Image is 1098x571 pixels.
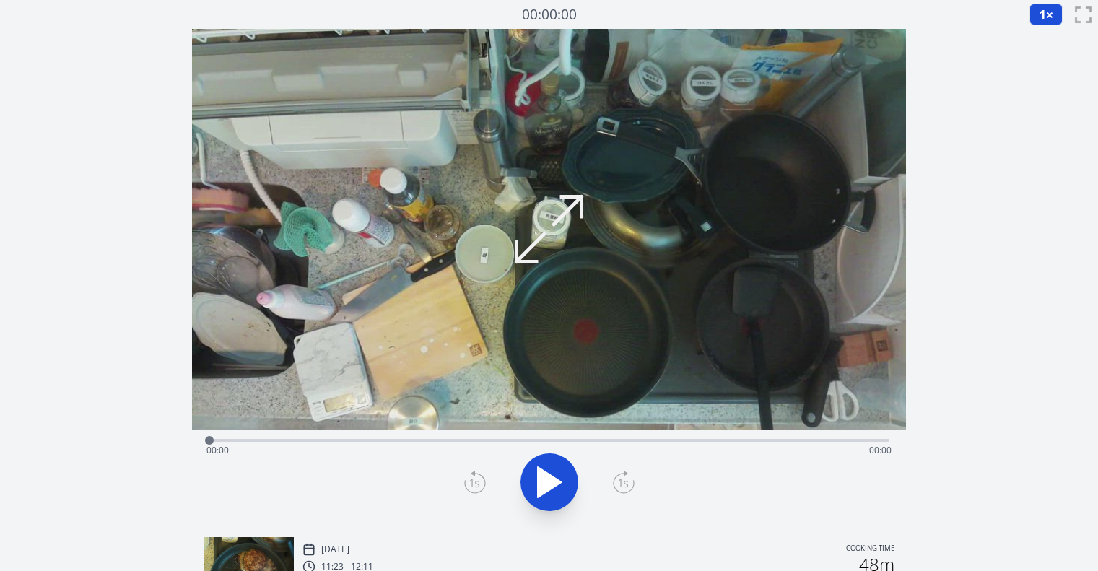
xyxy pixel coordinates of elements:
[522,4,577,25] a: 00:00:00
[1029,4,1063,25] button: 1×
[1039,6,1046,23] span: 1
[869,444,892,456] span: 00:00
[321,544,349,555] p: [DATE]
[846,543,894,556] p: Cooking time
